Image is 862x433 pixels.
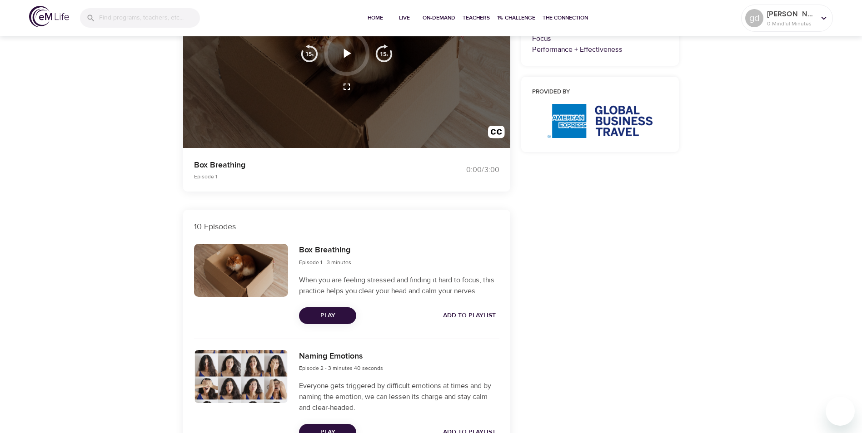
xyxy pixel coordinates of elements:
img: AmEx%20GBT%20logo.png [548,104,653,138]
span: The Connection [543,13,588,23]
iframe: Button to launch messaging window [826,397,855,426]
button: Add to Playlist [439,307,499,324]
span: Episode 2 - 3 minutes 40 seconds [299,364,383,372]
p: Box Breathing [194,159,420,171]
div: gd [745,9,763,27]
p: [PERSON_NAME] [767,9,815,20]
p: When you are feeling stressed and finding it hard to focus, this practice helps you clear your he... [299,275,499,296]
p: Performance + Effectiveness [532,44,668,55]
input: Find programs, teachers, etc... [99,8,200,28]
span: Teachers [463,13,490,23]
span: Play [306,310,349,321]
h6: Naming Emotions [299,350,383,363]
p: Focus [532,33,668,44]
button: Play [299,307,356,324]
img: logo [29,6,69,27]
div: 0:00 / 3:00 [431,165,499,175]
span: 1% Challenge [497,13,535,23]
span: Home [364,13,386,23]
p: Everyone gets triggered by difficult emotions at times and by naming the emotion, we can lessen i... [299,380,499,413]
p: 10 Episodes [194,221,499,233]
h6: Provided by [532,88,668,97]
span: Episode 1 - 3 minutes [299,259,351,266]
img: open_caption.svg [488,126,505,143]
span: On-Demand [423,13,455,23]
p: Episode 1 [194,172,420,181]
span: Live [394,13,415,23]
button: Transcript/Closed Captions (c) [483,120,510,148]
img: 15s_next.svg [375,44,393,62]
p: 0 Mindful Minutes [767,20,815,28]
img: 15s_prev.svg [300,44,319,62]
span: Add to Playlist [443,310,496,321]
h6: Box Breathing [299,244,351,257]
